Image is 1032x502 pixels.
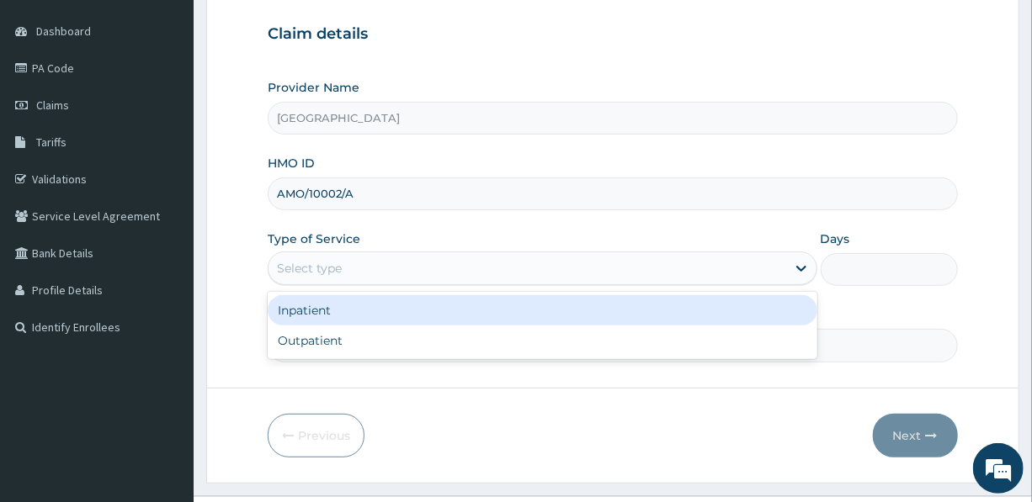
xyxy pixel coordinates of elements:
span: Dashboard [36,24,91,39]
input: Enter HMO ID [268,177,957,210]
h3: Claim details [268,25,957,44]
button: Previous [268,414,364,457]
div: Select type [277,260,342,277]
label: Type of Service [268,230,360,247]
textarea: Type your message and hit 'Enter' [8,328,321,387]
div: Chat with us now [88,94,283,116]
div: Inpatient [268,295,817,325]
button: Next [873,414,958,457]
label: Provider Name [268,79,359,96]
img: d_794563401_company_1708531726252_794563401 [31,84,68,126]
div: Minimize live chat window [276,8,317,49]
span: We're online! [98,146,232,316]
span: Tariffs [36,135,66,150]
label: HMO ID [268,155,315,172]
label: Days [821,230,850,247]
span: Claims [36,98,69,113]
div: Outpatient [268,325,817,356]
